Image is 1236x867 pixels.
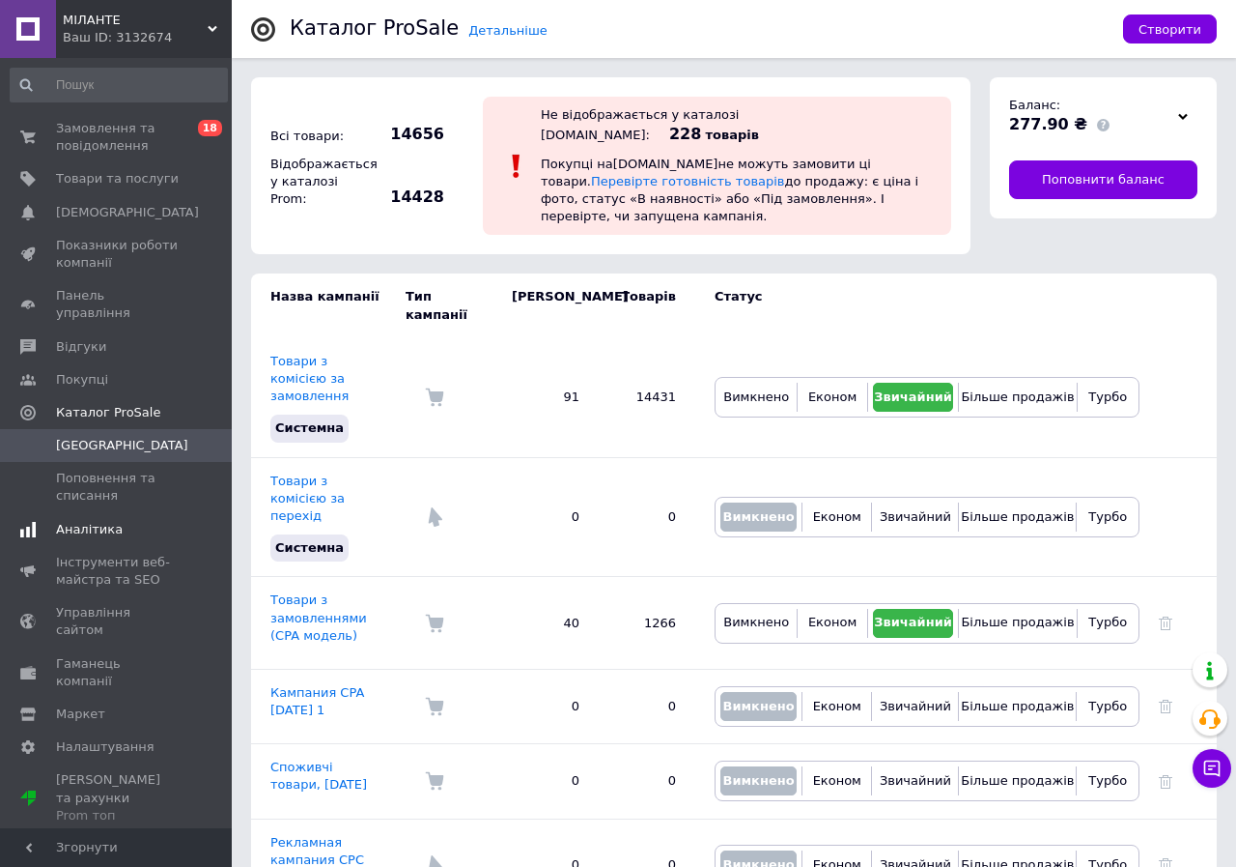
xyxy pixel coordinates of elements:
button: Більше продажів [964,503,1071,532]
span: Більше продажів [961,773,1074,788]
div: Ваш ID: 3132674 [63,29,232,46]
span: Відгуки [56,338,106,356]
span: Економ [813,699,861,713]
button: Вимкнено [720,503,797,532]
td: 14431 [599,338,695,457]
span: Поповнення та списання [56,470,179,505]
span: Вимкнено [722,699,794,713]
div: Всі товари: [266,123,372,150]
td: 0 [599,669,695,743]
span: [PERSON_NAME] та рахунки [56,771,179,824]
button: Турбо [1082,383,1134,412]
span: Більше продажів [961,509,1074,524]
td: 0 [492,744,599,819]
span: Більше продажів [961,615,1074,629]
a: Поповнити баланс [1009,160,1197,199]
span: Поповнити баланс [1042,171,1165,188]
a: Видалити [1159,616,1172,630]
td: 0 [599,744,695,819]
button: Вимкнено [720,692,797,721]
span: Турбо [1088,509,1127,524]
span: Звичайний [874,390,952,404]
input: Пошук [10,68,228,102]
button: Економ [807,692,866,721]
button: Вимкнено [720,383,792,412]
button: Звичайний [873,383,954,412]
span: Вимкнено [722,773,794,788]
td: 0 [492,457,599,577]
a: Перевірте готовність товарів [591,174,785,188]
div: Каталог ProSale [290,18,459,39]
td: 1266 [599,577,695,670]
a: Товари з замовленнями (CPA модель) [270,592,367,642]
a: Детальніше [468,23,548,38]
span: [GEOGRAPHIC_DATA] [56,437,188,454]
span: Товари та послуги [56,170,179,188]
span: Турбо [1088,390,1127,404]
button: Звичайний [877,766,953,795]
span: Вимкнено [723,615,789,629]
button: Вимкнено [720,766,797,795]
span: Каталог ProSale [56,404,160,421]
button: Турбо [1081,503,1134,532]
span: Маркет [56,706,105,723]
span: Системна [275,540,344,555]
span: Більше продажів [961,390,1074,404]
span: Створити [1138,22,1201,37]
span: Звичайний [880,699,951,713]
button: Турбо [1081,766,1134,795]
span: Більше продажів [961,699,1074,713]
button: Створити [1123,14,1217,43]
span: Вимкнено [722,509,794,524]
td: [PERSON_NAME] [492,274,599,337]
span: [DEMOGRAPHIC_DATA] [56,204,199,221]
span: 277.90 ₴ [1009,115,1087,133]
button: Більше продажів [964,766,1071,795]
button: Економ [807,766,866,795]
span: Інструменти веб-майстра та SEO [56,554,179,589]
img: Комісія за замовлення [425,388,444,407]
span: 18 [198,120,222,136]
span: Покупці на [DOMAIN_NAME] не можуть замовити ці товари. до продажу: є ціна і фото, статус «В наявн... [541,157,918,224]
span: Вимкнено [723,390,789,404]
img: Комісія за замовлення [425,771,444,791]
span: Налаштування [56,738,154,756]
span: товарів [706,128,759,142]
span: 14656 [377,124,444,145]
td: 40 [492,577,599,670]
a: Товари з комісією за перехід [270,474,345,523]
a: Кампания CPA [DATE] 1 [270,685,364,717]
a: Видалити [1159,773,1172,788]
td: Тип кампанії [406,274,492,337]
td: 0 [599,457,695,577]
span: Звичайний [880,509,951,524]
span: Економ [808,390,857,404]
button: Вимкнено [720,609,792,638]
div: Відображається у каталозі Prom: [266,151,372,214]
td: Товарів [599,274,695,337]
span: 228 [669,125,701,143]
button: Чат з покупцем [1193,749,1231,788]
td: Назва кампанії [251,274,406,337]
span: Системна [275,420,344,435]
span: Турбо [1088,773,1127,788]
button: Турбо [1081,692,1134,721]
span: Замовлення та повідомлення [56,120,179,155]
span: Покупці [56,371,108,389]
button: Звичайний [873,609,954,638]
button: Звичайний [877,503,953,532]
span: Економ [808,615,857,629]
button: Звичайний [877,692,953,721]
span: 14428 [377,187,444,208]
span: Гаманець компанії [56,655,179,690]
span: Турбо [1088,699,1127,713]
button: Більше продажів [964,609,1071,638]
img: Комісія за замовлення [425,614,444,633]
span: Економ [813,773,861,788]
td: Статус [695,274,1139,337]
button: Економ [802,383,861,412]
a: Видалити [1159,699,1172,713]
span: Звичайний [880,773,951,788]
img: Комісія за перехід [425,507,444,527]
a: Товари з комісією за замовлення [270,354,349,403]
